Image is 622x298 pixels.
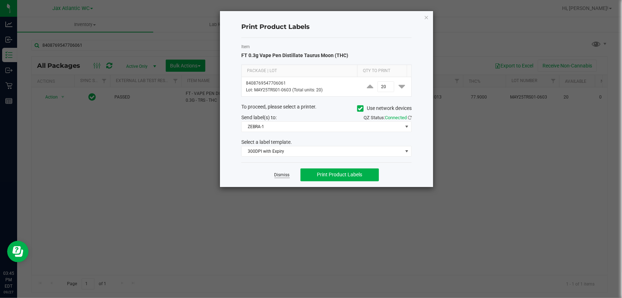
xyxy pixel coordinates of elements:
[274,172,290,178] a: Dismiss
[242,146,402,156] span: 300DPI with Expiry
[236,138,417,146] div: Select a label template.
[242,65,357,77] th: Package | Lot
[241,44,412,50] label: Item
[300,168,379,181] button: Print Product Labels
[357,105,412,112] label: Use network devices
[241,52,348,58] span: FT 0.3g Vape Pen Distillate Taurus Moon (THC)
[246,87,356,94] p: Lot: MAY25TRS01-0603 (Total units: 20)
[241,22,412,32] h4: Print Product Labels
[241,115,277,120] span: Send label(s) to:
[236,103,417,114] div: To proceed, please select a printer.
[385,115,407,120] span: Connected
[317,172,362,177] span: Print Product Labels
[7,241,29,262] iframe: Resource center
[246,80,356,87] p: 8408769547706061
[357,65,407,77] th: Qty to Print
[364,115,412,120] span: QZ Status:
[242,122,402,132] span: ZEBRA-1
